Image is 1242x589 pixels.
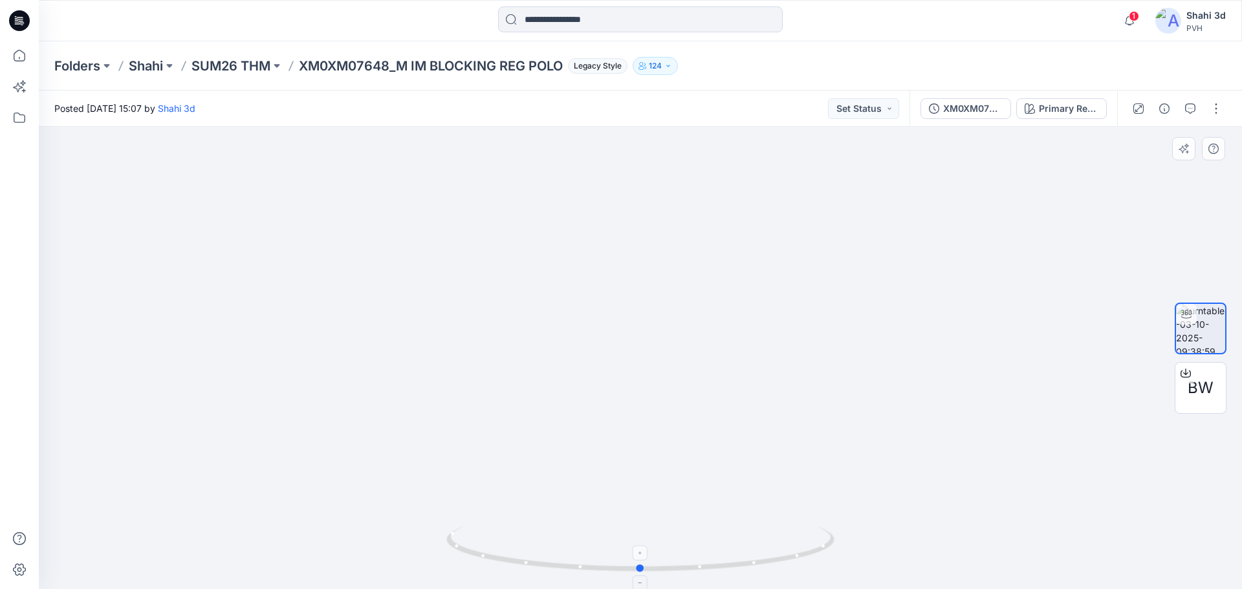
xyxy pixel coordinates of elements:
[649,59,662,73] p: 124
[1186,23,1226,33] div: PVH
[1154,98,1175,119] button: Details
[568,58,627,74] span: Legacy Style
[921,98,1011,119] button: XM0XM07648_M IM BLOCKING REG POLO_PROTO_V01
[54,57,100,75] a: Folders
[158,103,195,114] a: Shahi 3d
[191,57,270,75] a: SUM26 THM
[1176,304,1225,353] img: turntable-03-10-2025-09:38:59
[299,57,563,75] p: XM0XM07648_M IM BLOCKING REG POLO
[129,57,163,75] a: Shahi
[54,102,195,115] span: Posted [DATE] 15:07 by
[943,102,1003,116] div: XM0XM07648_M IM BLOCKING REG POLO_PROTO_V01
[563,57,627,75] button: Legacy Style
[1016,98,1107,119] button: Primary Red - XLG
[1155,8,1181,34] img: avatar
[1039,102,1098,116] div: Primary Red - XLG
[1186,8,1226,23] div: Shahi 3d
[633,57,678,75] button: 124
[1129,11,1139,21] span: 1
[1188,376,1214,400] span: BW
